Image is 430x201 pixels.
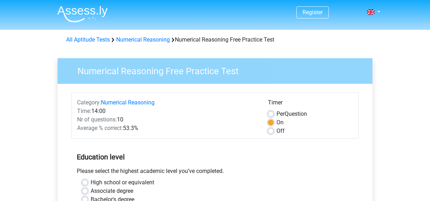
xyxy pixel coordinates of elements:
h3: Numerical Reasoning Free Practice Test [69,63,367,77]
a: Numerical Reasoning [101,99,155,106]
h5: Education level [77,150,353,164]
div: 10 [72,115,263,124]
a: All Aptitude Tests [66,36,110,43]
label: Associate degree [91,187,133,195]
span: Nr of questions: [77,116,117,123]
div: Please select the highest academic level you’ve completed. [71,167,359,178]
span: Per [276,110,285,117]
img: Assessly [57,6,108,22]
div: Numerical Reasoning Free Practice Test [63,36,367,44]
div: 53.3% [72,124,263,132]
a: Numerical Reasoning [116,36,170,43]
span: Category: [77,99,101,106]
div: 14:00 [72,107,263,115]
label: On [276,118,284,127]
label: Off [276,127,285,135]
label: High school or equivalent [91,178,154,187]
a: Register [302,9,323,16]
span: Time: [77,108,91,114]
span: Average % correct: [77,125,123,131]
label: Question [276,110,307,118]
div: Timer [268,98,353,110]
